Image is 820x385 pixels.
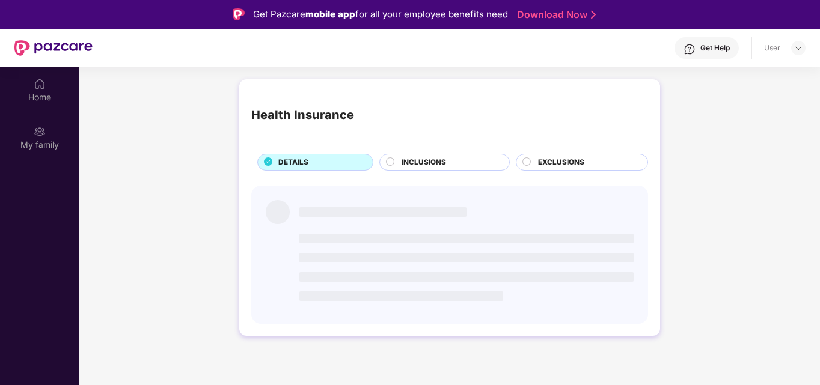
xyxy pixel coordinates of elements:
div: Get Pazcare for all your employee benefits need [253,7,508,22]
div: Get Help [700,43,730,53]
img: Logo [233,8,245,20]
img: svg+xml;base64,PHN2ZyBpZD0iRHJvcGRvd24tMzJ4MzIiIHhtbG5zPSJodHRwOi8vd3d3LnczLm9yZy8yMDAwL3N2ZyIgd2... [794,43,803,53]
a: Download Now [517,8,592,21]
div: User [764,43,780,53]
span: INCLUSIONS [402,157,446,168]
img: svg+xml;base64,PHN2ZyBpZD0iSG9tZSIgeG1sbnM9Imh0dHA6Ly93d3cudzMub3JnLzIwMDAvc3ZnIiB3aWR0aD0iMjAiIG... [34,78,46,90]
span: EXCLUSIONS [538,157,584,168]
img: New Pazcare Logo [14,40,93,56]
img: svg+xml;base64,PHN2ZyB3aWR0aD0iMjAiIGhlaWdodD0iMjAiIHZpZXdCb3g9IjAgMCAyMCAyMCIgZmlsbD0ibm9uZSIgeG... [34,126,46,138]
img: svg+xml;base64,PHN2ZyBpZD0iSGVscC0zMngzMiIgeG1sbnM9Imh0dHA6Ly93d3cudzMub3JnLzIwMDAvc3ZnIiB3aWR0aD... [684,43,696,55]
img: Stroke [591,8,596,21]
span: DETAILS [278,157,308,168]
div: Health Insurance [251,106,354,124]
strong: mobile app [305,8,355,20]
